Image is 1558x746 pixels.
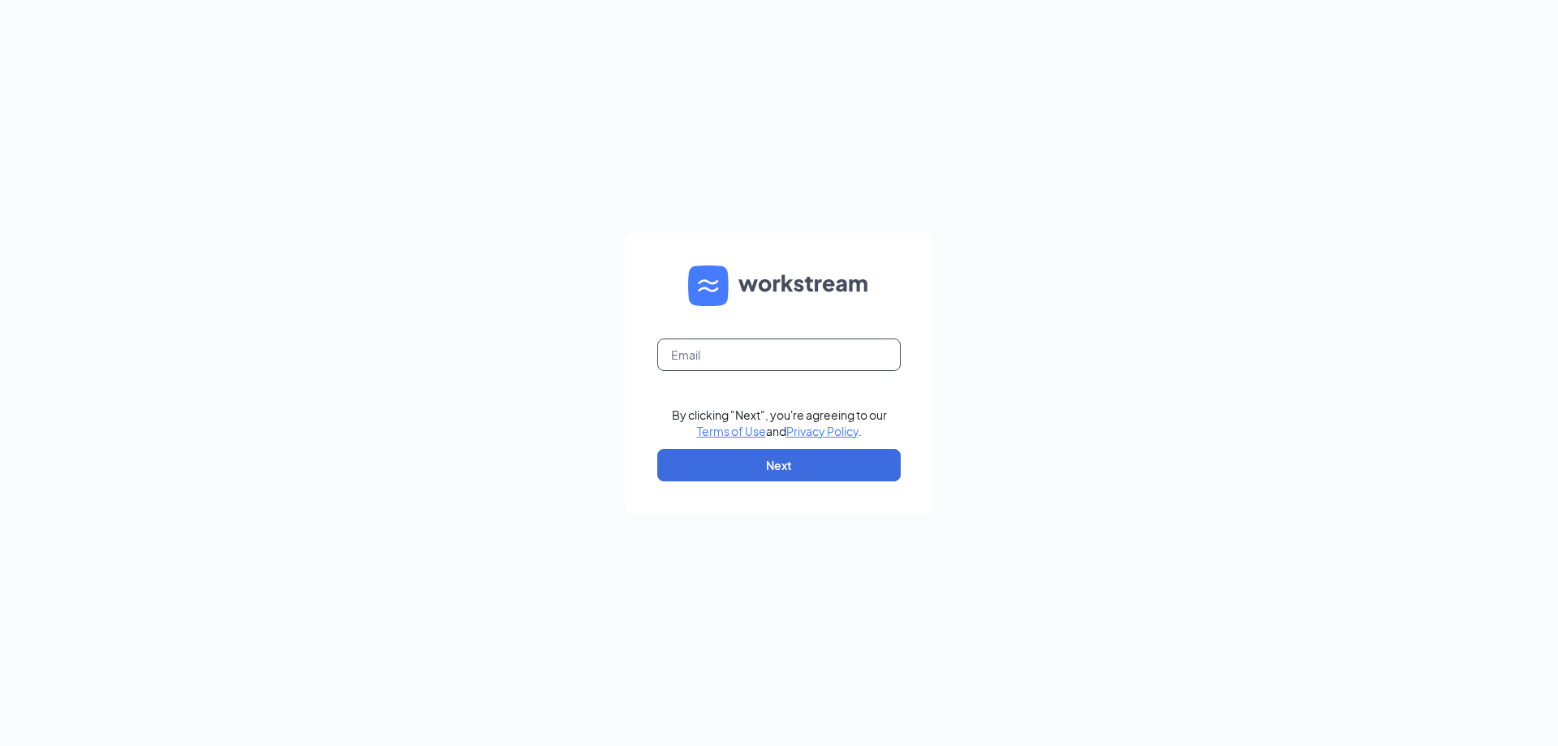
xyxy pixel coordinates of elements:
img: WS logo and Workstream text [688,265,870,306]
a: Terms of Use [697,424,766,438]
input: Email [657,339,901,371]
button: Next [657,449,901,481]
div: By clicking "Next", you're agreeing to our and . [672,407,887,439]
a: Privacy Policy [786,424,859,438]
